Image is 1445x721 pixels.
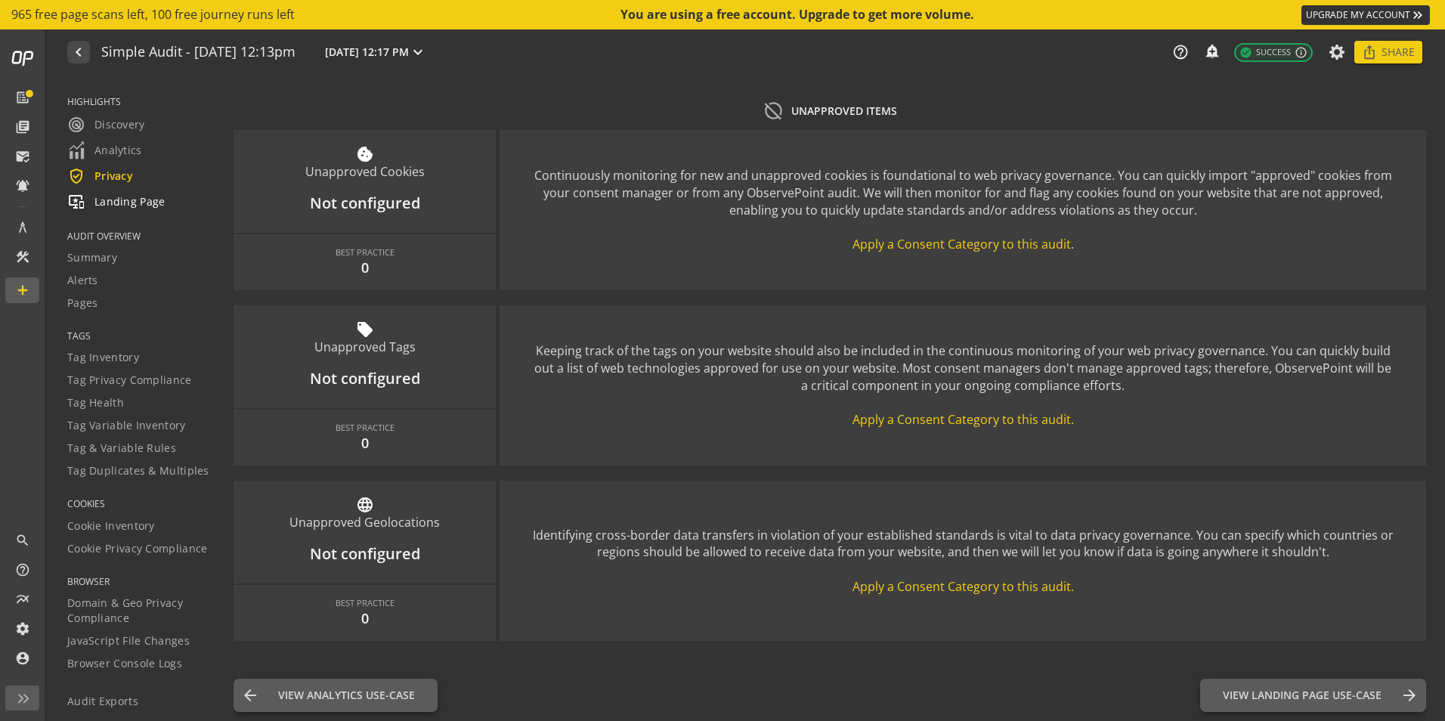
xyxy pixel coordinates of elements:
[67,441,176,456] span: Tag & Variable Rules
[1239,46,1252,59] mat-icon: check_circle
[1382,39,1415,66] span: Share
[1400,686,1419,704] mat-icon: arrow_forward
[67,250,117,265] span: Summary
[67,193,166,211] span: Landing Page
[1239,46,1291,59] span: Success
[67,541,208,556] span: Cookie Privacy Compliance
[336,597,395,609] div: BEST PRACTICE
[67,273,98,288] span: Alerts
[791,104,897,119] div: Unapproved Items
[15,621,30,636] mat-icon: settings
[15,178,30,193] mat-icon: notifications_active
[15,119,30,135] mat-icon: library_books
[67,373,192,388] span: Tag Privacy Compliance
[361,434,369,453] div: 0
[15,220,30,235] mat-icon: architecture
[67,463,209,478] span: Tag Duplicates & Multiples
[1172,44,1189,60] mat-icon: help_outline
[1410,8,1425,23] mat-icon: keyboard_double_arrow_right
[1362,45,1377,60] mat-icon: ios_share
[67,167,133,185] span: Privacy
[1301,5,1430,25] a: UPGRADE MY ACCOUNT
[67,330,215,342] span: TAGS
[852,578,1074,595] span: Apply a Consent Category to this audit.
[325,45,409,60] span: [DATE] 12:17 PM
[70,43,85,61] mat-icon: navigate_before
[67,116,85,134] mat-icon: radar
[620,6,976,23] div: You are using a free account. Upgrade to get more volume.
[67,694,138,709] span: Audit Exports
[336,422,395,434] div: BEST PRACTICE
[67,518,155,534] span: Cookie Inventory
[336,246,395,258] div: BEST PRACTICE
[67,230,215,243] span: AUDIT OVERVIEW
[101,45,295,60] h1: Simple Audit - 16 September 2025 | 12:13pm
[15,90,30,105] mat-icon: list_alt
[15,249,30,265] mat-icon: construction
[67,116,145,134] span: Discovery
[67,167,85,185] mat-icon: verified_user
[67,596,215,626] span: Domain & Geo Privacy Compliance
[361,258,369,278] div: 0
[15,592,30,607] mat-icon: multiline_chart
[67,418,186,433] span: Tag Variable Inventory
[15,149,30,164] mat-icon: mark_email_read
[234,679,438,712] button: View Analytics Use-Case
[15,651,30,666] mat-icon: account_circle
[1200,679,1426,712] button: View Landing Page Use-Case
[361,609,369,629] div: 0
[1223,688,1382,703] span: View Landing Page Use-Case
[11,6,295,23] span: 965 free page scans left, 100 free journey runs left
[763,101,784,121] mat-icon: hide_source
[1354,41,1422,63] button: Share
[67,193,85,211] mat-icon: important_devices
[852,411,1074,428] span: Apply a Consent Category to this audit.
[67,350,139,365] span: Tag Inventory
[530,527,1396,596] div: Identifying cross-border data transfers in violation of your established standards is vital to da...
[15,533,30,548] mat-icon: search
[67,395,124,410] span: Tag Health
[530,167,1396,253] div: Continuously monitoring for new and unapproved cookies is foundational to web privacy governance....
[67,656,182,671] span: Browser Console Logs
[241,686,259,704] mat-icon: arrow_back
[15,283,30,298] mat-icon: add
[15,562,30,577] mat-icon: help_outline
[852,236,1071,252] span: Apply a Consent Category to this audit
[1295,46,1307,59] mat-icon: info_outline
[67,95,215,108] span: HIGHLIGHTS
[67,497,215,510] span: COOKIES
[67,141,142,159] span: Analytics
[67,575,215,588] span: BROWSER
[278,688,415,703] span: View Analytics Use-Case
[530,342,1396,429] div: Keeping track of the tags on your website should also be included in the continuous monitoring of...
[1204,43,1219,58] mat-icon: add_alert
[67,633,190,648] span: JavaScript File Changes
[322,42,430,62] button: [DATE] 12:17 PM
[67,296,98,311] span: Pages
[409,43,427,61] mat-icon: expand_more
